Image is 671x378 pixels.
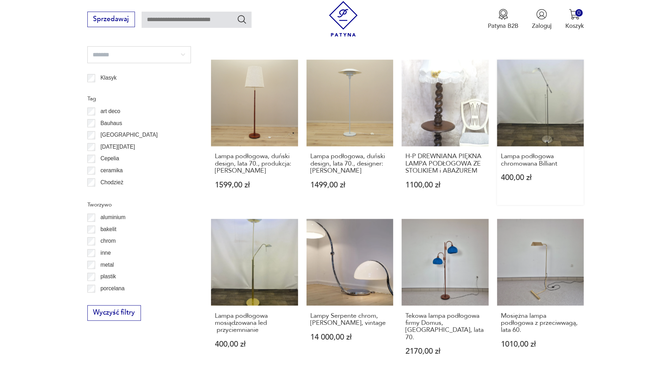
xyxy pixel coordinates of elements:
[100,166,123,175] p: ceramika
[405,181,485,189] p: 1100,00 zł
[215,341,294,348] p: 400,00 zł
[100,107,120,116] p: art deco
[565,9,584,30] button: 0Koszyk
[211,219,298,372] a: Lampa podłogowa mosiądzowana led przyciemnianieLampa podłogowa mosiądzowana led przyciemnianie400...
[100,272,116,281] p: plastik
[87,17,135,23] a: Sprzedawaj
[310,334,390,341] p: 14 000,00 zł
[536,9,547,20] img: Ikonka użytkownika
[402,219,489,372] a: Tekowa lampa podłogowa firmy Domus, Niemcy, lata 70.Tekowa lampa podłogowa firmy Domus, [GEOGRAPH...
[100,284,125,293] p: porcelana
[325,1,361,37] img: Patyna - sklep z meblami i dekoracjami vintage
[100,260,114,269] p: metal
[575,9,583,17] div: 0
[488,22,518,30] p: Patyna B2B
[100,225,116,234] p: bakelit
[569,9,580,20] img: Ikona koszyka
[565,22,584,30] p: Koszyk
[532,22,552,30] p: Zaloguj
[310,153,390,174] h3: Lampa podłogowa, duński design, lata 70., designer: [PERSON_NAME]
[306,219,393,372] a: Lampy Serpente chrom, E. Martinelli, vintageLampy Serpente chrom, [PERSON_NAME], vintage14 000,00 zł
[100,248,111,258] p: inne
[501,153,580,167] h3: Lampa podłogowa chromowana Billiant
[87,12,135,27] button: Sprzedawaj
[501,341,580,348] p: 1010,00 zł
[100,130,157,140] p: [GEOGRAPHIC_DATA]
[87,94,191,103] p: Tag
[237,14,247,24] button: Szukaj
[215,312,294,334] h3: Lampa podłogowa mosiądzowana led przyciemnianie
[215,153,294,174] h3: Lampa podłogowa, duński design, lata 70., produkcja: [PERSON_NAME]
[87,305,141,321] button: Wyczyść filtry
[100,119,122,128] p: Bauhaus
[310,181,390,189] p: 1499,00 zł
[310,312,390,327] h3: Lampy Serpente chrom, [PERSON_NAME], vintage
[488,9,518,30] button: Patyna B2B
[405,312,485,341] h3: Tekowa lampa podłogowa firmy Domus, [GEOGRAPHIC_DATA], lata 70.
[211,60,298,205] a: Lampa podłogowa, duński design, lata 70., produkcja: DaniaLampa podłogowa, duński design, lata 70...
[501,312,580,334] h3: Mosiężna lampa podłogowa z przeciwwagą, lata 60.
[100,236,116,246] p: chrom
[497,60,584,205] a: Lampa podłogowa chromowana BilliantLampa podłogowa chromowana Billiant400,00 zł
[488,9,518,30] a: Ikona medaluPatyna B2B
[402,60,489,205] a: H-P DREWNIANA PIĘKNA LAMPA PODŁOGOWA ZE STOLIKIEM i ABAŻUREMH-P DREWNIANA PIĘKNA LAMPA PODŁOGOWA ...
[306,60,393,205] a: Lampa podłogowa, duński design, lata 70., designer: Sophus FrandsenLampa podłogowa, duński design...
[100,178,123,187] p: Chodzież
[100,213,125,222] p: aluminium
[100,73,117,82] p: Klasyk
[100,296,118,305] p: porcelit
[405,348,485,355] p: 2170,00 zł
[532,9,552,30] button: Zaloguj
[87,200,191,209] p: Tworzywo
[405,153,485,174] h3: H-P DREWNIANA PIĘKNA LAMPA PODŁOGOWA ZE STOLIKIEM i ABAŻUREM
[215,181,294,189] p: 1599,00 zł
[498,9,509,20] img: Ikona medalu
[497,219,584,372] a: Mosiężna lampa podłogowa z przeciwwagą, lata 60.Mosiężna lampa podłogowa z przeciwwagą, lata 60.1...
[501,174,580,181] p: 400,00 zł
[100,142,135,151] p: [DATE][DATE]
[100,190,122,199] p: Ćmielów
[100,154,119,163] p: Cepelia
